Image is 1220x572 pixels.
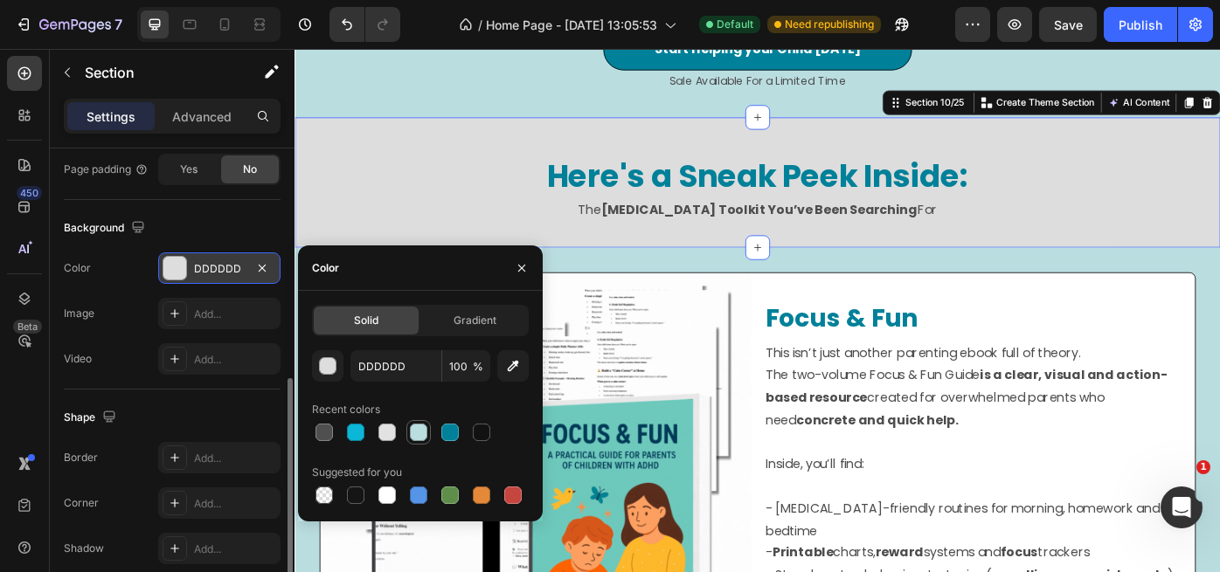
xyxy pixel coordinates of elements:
[180,162,198,177] span: Yes
[454,313,496,328] span: Gradient
[1039,7,1097,42] button: Save
[533,458,1018,484] p: Inside, you’ll find:
[295,49,1220,572] iframe: Design area
[64,495,99,511] div: Corner
[1104,7,1177,42] button: Publish
[329,7,400,42] div: Undo/Redo
[7,7,130,42] button: 7
[13,320,42,334] div: Beta
[85,62,228,83] p: Section
[794,53,906,69] p: Create Theme Section
[1119,16,1162,34] div: Publish
[478,16,482,34] span: /
[172,107,232,126] p: Advanced
[64,406,120,430] div: Shape
[194,541,276,557] div: Add...
[312,465,402,480] div: Suggested for you
[1196,460,1210,474] span: 1
[531,285,1020,325] h2: Focus & Fun
[64,162,149,177] div: Page padding
[17,186,42,200] div: 450
[194,352,276,368] div: Add...
[194,451,276,466] div: Add...
[785,17,874,32] span: Need republishing
[717,17,753,32] span: Default
[347,172,705,192] strong: [MEDICAL_DATA] Toolkit You’ve Been Searching
[312,402,380,417] div: Recent colors
[568,410,752,431] strong: concrete and quick help.
[64,541,104,556] div: Shadow
[194,496,276,512] div: Add...
[114,14,122,35] p: 7
[64,217,149,240] div: Background
[533,509,1018,560] p: - [MEDICAL_DATA]-friendly routines for morning, homework and bedtime
[64,260,91,276] div: Color
[194,261,245,277] div: DDDDDD
[64,306,94,321] div: Image
[533,333,1018,433] p: This isn’t just another parenting ebook full of theory. The two-volume Focus & Fun Guide created ...
[2,170,1047,196] p: The For
[194,307,276,322] div: Add...
[64,351,92,367] div: Video
[688,53,762,69] div: Section 10/25
[918,51,995,72] button: AI Content
[354,313,378,328] span: Solid
[2,26,1047,48] p: Sale Available For a Limited Time
[350,350,441,382] input: Eg: FFFFFF
[312,260,339,276] div: Color
[64,450,98,465] div: Border
[473,359,483,375] span: %
[533,360,988,405] strong: is a clear, visual and action-based resource
[1054,17,1083,32] span: Save
[243,162,257,177] span: No
[87,107,135,126] p: Settings
[1161,486,1203,528] iframe: Intercom live chat
[486,16,657,34] span: Home Page - [DATE] 13:05:53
